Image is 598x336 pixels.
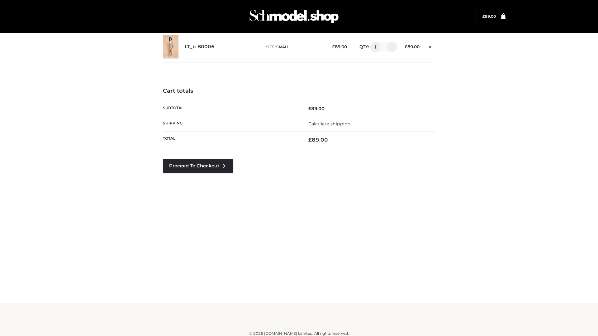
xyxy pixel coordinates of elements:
span: £ [405,44,407,49]
img: Schmodel Admin 964 [247,4,341,29]
a: Remove this item [426,42,435,50]
th: Total [163,132,299,148]
bdi: 89.00 [308,137,328,143]
span: £ [482,14,485,19]
h4: Cart totals [163,88,435,95]
th: Subtotal [163,101,299,116]
bdi: 89.00 [482,14,496,19]
span: SMALL [276,44,289,49]
bdi: 89.00 [405,44,420,49]
bdi: 89.00 [332,44,347,49]
span: £ [308,106,311,111]
a: Proceed to Checkout [163,159,233,173]
span: £ [308,137,312,143]
div: QTY: [353,42,395,52]
p: size : [266,44,322,50]
bdi: 89.00 [308,106,325,111]
a: LT_b-B0006 [185,44,215,50]
a: Calculate shipping [308,121,351,127]
a: £89.00 [482,14,496,19]
img: LT_b-B0006 - SMALL [163,35,178,58]
span: £ [332,44,335,49]
th: Shipping [163,116,299,131]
